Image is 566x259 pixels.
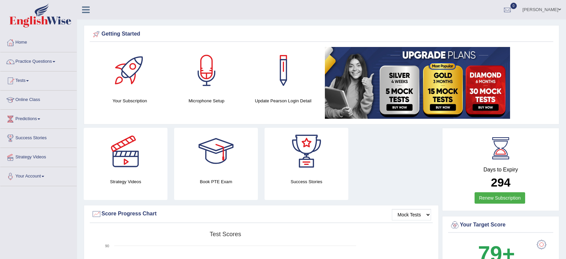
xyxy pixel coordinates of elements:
[0,129,77,146] a: Success Stories
[248,97,318,104] h4: Update Pearson Login Detail
[105,244,109,248] text: 90
[174,178,258,185] h4: Book PTE Exam
[91,209,431,219] div: Score Progress Chart
[0,91,77,107] a: Online Class
[0,148,77,165] a: Strategy Videos
[510,3,517,9] span: 0
[475,192,525,204] a: Renew Subscription
[491,176,510,189] b: 294
[95,97,165,104] h4: Your Subscription
[0,110,77,126] a: Predictions
[325,47,510,119] img: small5.jpg
[0,167,77,184] a: Your Account
[450,220,552,230] div: Your Target Score
[265,178,348,185] h4: Success Stories
[84,178,167,185] h4: Strategy Videos
[210,231,241,238] tspan: Test scores
[450,167,552,173] h4: Days to Expiry
[171,97,241,104] h4: Microphone Setup
[91,29,552,39] div: Getting Started
[0,33,77,50] a: Home
[0,71,77,88] a: Tests
[0,52,77,69] a: Practice Questions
